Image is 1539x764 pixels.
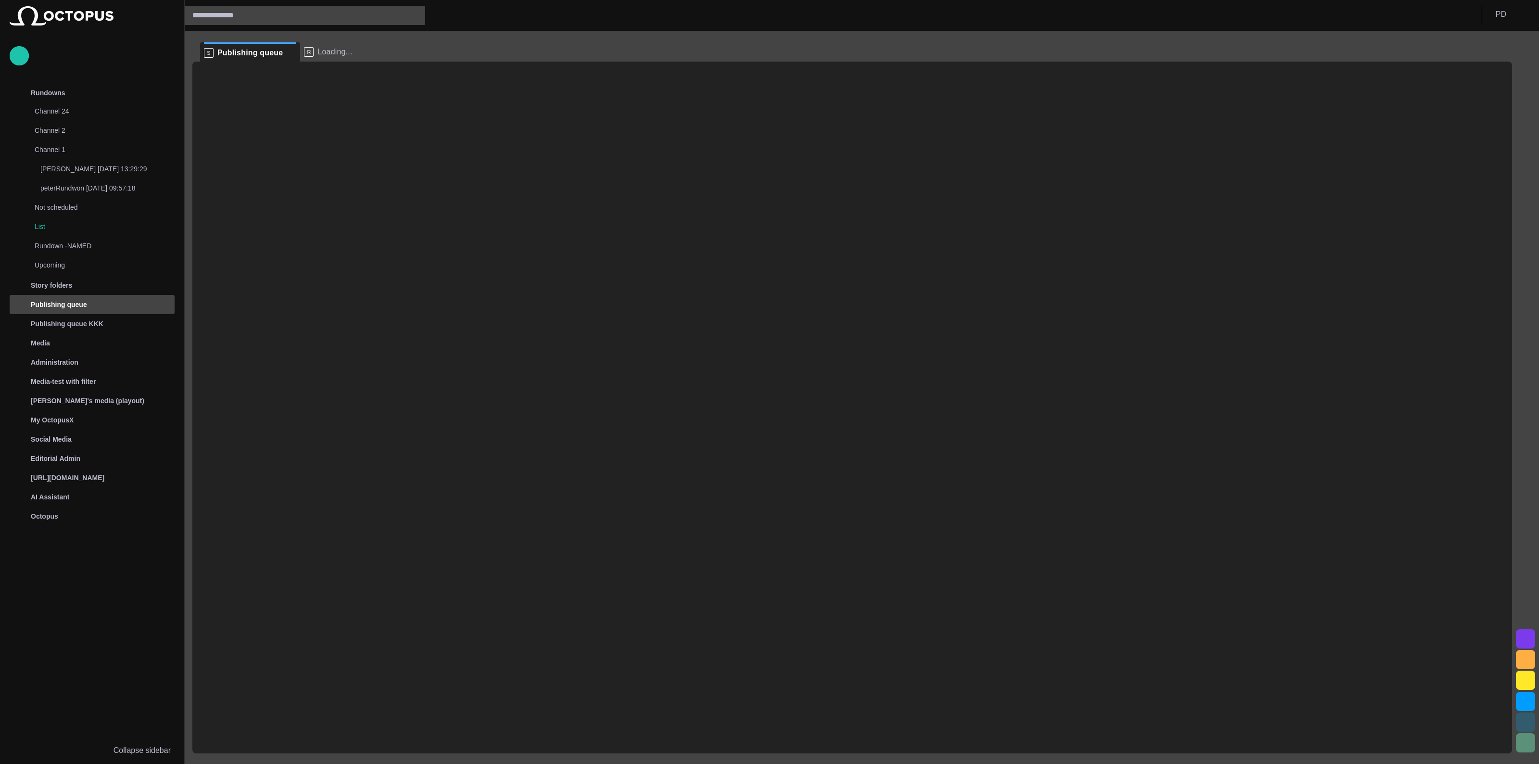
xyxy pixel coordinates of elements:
[217,48,283,58] span: Publishing queue
[35,106,155,116] p: Channel 24
[31,434,72,444] p: Social Media
[35,222,175,231] p: List
[10,487,175,507] div: AI Assistant
[10,507,175,526] div: Octopus
[1496,9,1506,20] p: P D
[10,468,175,487] div: [URL][DOMAIN_NAME]
[304,47,314,57] p: R
[21,179,175,199] div: peterRundwon [DATE] 09:57:18
[31,88,65,98] p: Rundowns
[1488,6,1533,23] button: PD
[40,183,175,193] p: peterRundwon [DATE] 09:57:18
[35,145,155,154] p: Channel 1
[31,377,96,386] p: Media-test with filter
[15,218,175,237] div: List
[31,357,78,367] p: Administration
[10,391,175,410] div: [PERSON_NAME]'s media (playout)
[10,295,175,314] div: Publishing queue
[35,203,155,212] p: Not scheduled
[317,47,352,57] span: Loading...
[31,511,58,521] p: Octopus
[35,126,155,135] p: Channel 2
[10,83,175,526] ul: main menu
[10,372,175,391] div: Media-test with filter
[40,164,175,174] p: [PERSON_NAME] [DATE] 13:29:29
[31,280,72,290] p: Story folders
[21,160,175,179] div: [PERSON_NAME] [DATE] 13:29:29
[31,454,80,463] p: Editorial Admin
[10,741,175,760] button: Collapse sidebar
[10,6,114,25] img: Octopus News Room
[31,300,87,309] p: Publishing queue
[10,333,175,353] div: Media
[31,396,144,406] p: [PERSON_NAME]'s media (playout)
[35,260,155,270] p: Upcoming
[35,241,155,251] p: Rundown -NAMED
[31,319,103,329] p: Publishing queue KKK
[31,473,104,483] p: [URL][DOMAIN_NAME]
[200,42,300,62] div: SPublishing queue
[204,48,214,58] p: S
[31,415,74,425] p: My OctopusX
[114,745,171,756] p: Collapse sidebar
[300,42,369,62] div: RLoading...
[31,338,50,348] p: Media
[31,492,69,502] p: AI Assistant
